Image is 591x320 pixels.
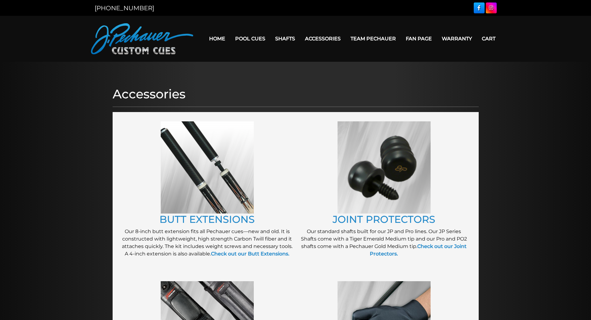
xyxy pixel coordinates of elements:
[230,31,270,47] a: Pool Cues
[299,228,469,258] p: Our standard shafts built for our JP and Pro lines. Our JP Series Shafts come with a Tiger Emeral...
[346,31,401,47] a: Team Pechauer
[477,31,500,47] a: Cart
[300,31,346,47] a: Accessories
[437,31,477,47] a: Warranty
[122,228,293,258] p: Our 8-inch butt extension fits all Pechauer cues—new and old. It is constructed with lightweight,...
[270,31,300,47] a: Shafts
[113,87,479,101] h1: Accessories
[95,4,154,12] a: [PHONE_NUMBER]
[333,213,435,225] a: JOINT PROTECTORS
[204,31,230,47] a: Home
[211,251,289,257] a: Check out our Butt Extensions.
[401,31,437,47] a: Fan Page
[370,243,467,257] a: Check out our Joint Protectors.
[159,213,255,225] a: BUTT EXTENSIONS
[91,23,193,54] img: Pechauer Custom Cues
